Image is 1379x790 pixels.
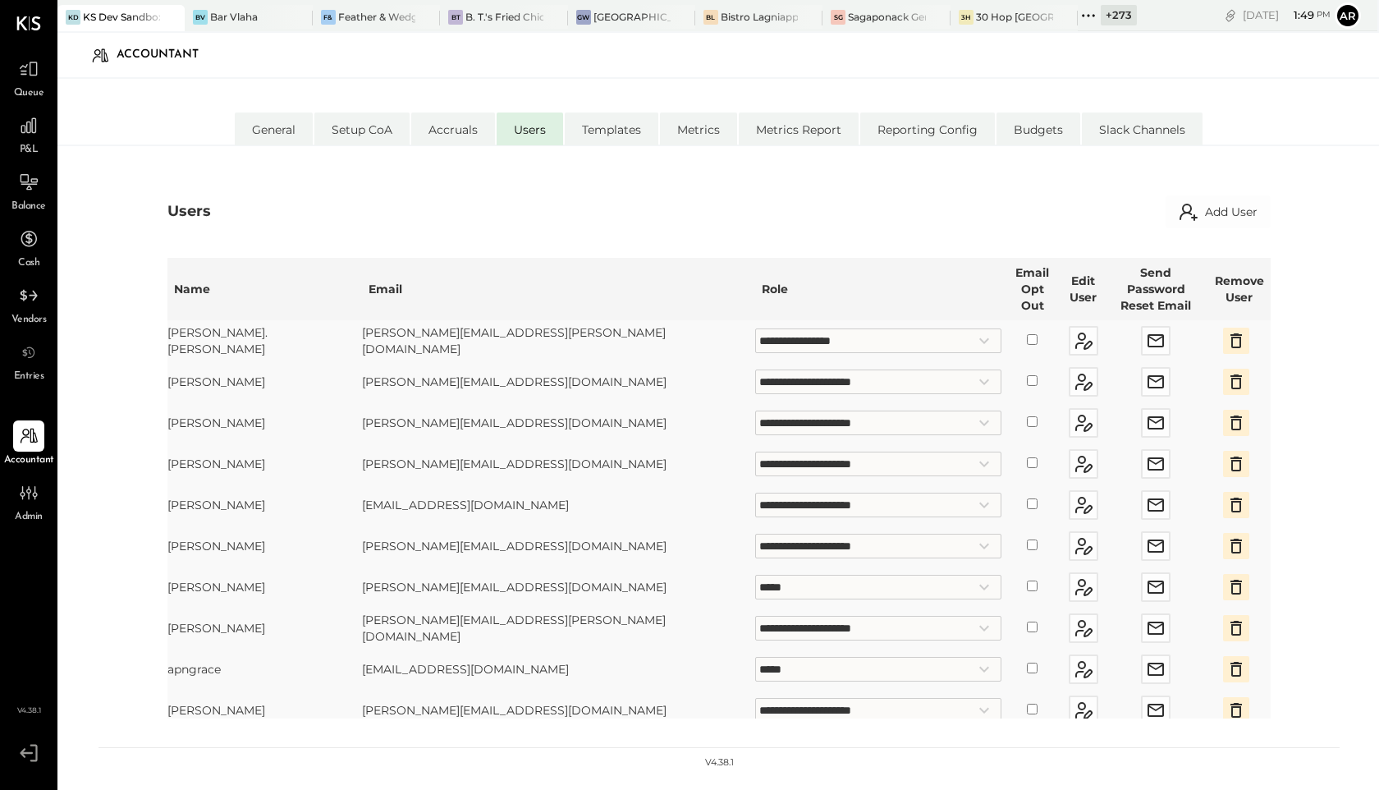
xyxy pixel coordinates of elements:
[14,86,44,101] span: Queue
[167,649,362,690] td: apngrace
[362,485,755,526] td: [EMAIL_ADDRESS][DOMAIN_NAME]
[848,10,925,24] div: Sagaponack General Store
[362,649,755,690] td: [EMAIL_ADDRESS][DOMAIN_NAME]
[959,10,974,25] div: 3H
[167,402,362,443] td: [PERSON_NAME]
[1335,2,1361,29] button: Ar
[739,113,859,145] li: Metrics Report
[167,258,362,320] th: Name
[83,10,160,24] div: KS Dev Sandbox
[831,10,845,25] div: SG
[362,526,755,567] td: [PERSON_NAME][EMAIL_ADDRESS][DOMAIN_NAME]
[860,113,995,145] li: Reporting Config
[321,10,336,25] div: F&
[4,453,54,468] span: Accountant
[1,110,57,158] a: P&L
[1,223,57,271] a: Cash
[167,690,362,731] td: [PERSON_NAME]
[996,113,1080,145] li: Budgets
[362,361,755,402] td: [PERSON_NAME][EMAIL_ADDRESS][DOMAIN_NAME]
[1,167,57,214] a: Balance
[1243,7,1331,23] div: [DATE]
[14,370,44,384] span: Entries
[362,608,755,649] td: [PERSON_NAME][EMAIL_ADDRESS][PERSON_NAME][DOMAIN_NAME]
[18,256,39,271] span: Cash
[66,10,80,25] div: KD
[167,608,362,649] td: [PERSON_NAME]
[15,510,43,525] span: Admin
[167,361,362,402] td: [PERSON_NAME]
[1222,7,1239,24] div: copy link
[117,42,215,68] div: Accountant
[167,201,211,223] div: Users
[1,477,57,525] a: Admin
[1,280,57,328] a: Vendors
[660,113,737,145] li: Metrics
[1,337,57,384] a: Entries
[1082,113,1203,145] li: Slack Channels
[1208,258,1271,320] th: Remove User
[1063,258,1103,320] th: Edit User
[1101,5,1137,25] div: + 273
[703,10,718,25] div: BL
[565,113,658,145] li: Templates
[593,10,671,24] div: [GEOGRAPHIC_DATA]
[193,10,208,25] div: BV
[497,113,563,145] li: Users
[362,320,755,361] td: [PERSON_NAME][EMAIL_ADDRESS][PERSON_NAME][DOMAIN_NAME]
[1166,195,1271,228] button: Add User
[235,113,313,145] li: General
[11,200,46,214] span: Balance
[362,258,755,320] th: Email
[210,10,258,24] div: Bar Vlaha
[362,443,755,485] td: [PERSON_NAME][EMAIL_ADDRESS][DOMAIN_NAME]
[755,258,1001,320] th: Role
[705,756,734,769] div: v 4.38.1
[362,402,755,443] td: [PERSON_NAME][EMAIL_ADDRESS][DOMAIN_NAME]
[411,113,495,145] li: Accruals
[338,10,415,24] div: Feather & Wedge
[167,320,362,361] td: [PERSON_NAME].[PERSON_NAME]
[167,526,362,567] td: [PERSON_NAME]
[721,10,798,24] div: Bistro Lagniappe
[1,420,57,468] a: Accountant
[448,10,463,25] div: BT
[11,313,47,328] span: Vendors
[1,53,57,101] a: Queue
[576,10,591,25] div: GW
[362,690,755,731] td: [PERSON_NAME][EMAIL_ADDRESS][DOMAIN_NAME]
[465,10,543,24] div: B. T.'s Fried Chicken
[314,113,410,145] li: Setup CoA
[1103,258,1208,320] th: Send Password Reset Email
[1001,258,1063,320] th: Email Opt Out
[167,485,362,526] td: [PERSON_NAME]
[976,10,1053,24] div: 30 Hop [GEOGRAPHIC_DATA]
[362,567,755,608] td: [PERSON_NAME][EMAIL_ADDRESS][DOMAIN_NAME]
[20,143,39,158] span: P&L
[167,567,362,608] td: [PERSON_NAME]
[167,443,362,485] td: [PERSON_NAME]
